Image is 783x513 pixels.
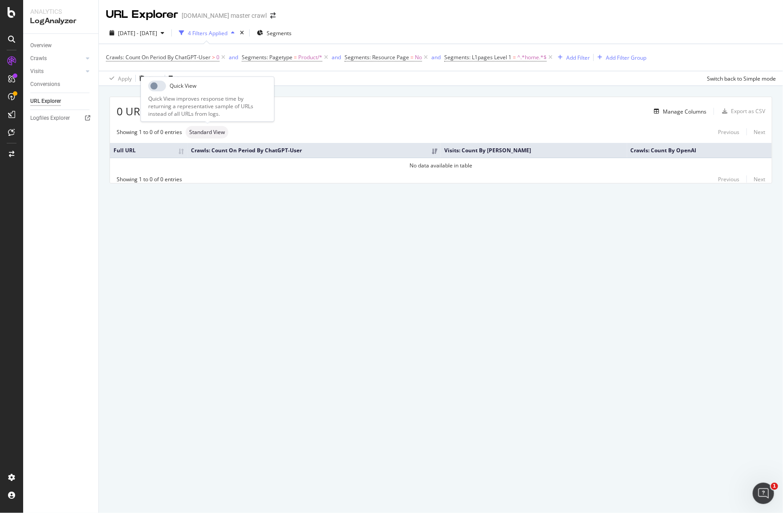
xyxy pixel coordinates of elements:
div: URL Explorer [106,7,178,22]
div: [DOMAIN_NAME] master crawl [182,11,267,20]
button: Add Filter [554,52,590,63]
span: 0 URLs found [117,104,183,119]
div: Manage Columns [663,108,706,115]
span: Product/* [298,51,322,64]
a: Logfiles Explorer [30,114,92,123]
div: Export as CSV [731,107,765,115]
span: 0 [216,51,219,64]
button: and [431,53,441,61]
span: = [513,53,516,61]
span: ^.*home.*$ [517,51,547,64]
th: Crawls: Count By OpenAI [627,143,772,158]
span: No [415,51,422,64]
span: 1 [771,483,778,490]
div: neutral label [186,126,228,138]
a: Crawls [30,54,83,63]
div: Save [176,75,188,82]
th: Visits: Count By OpenAI [441,143,627,158]
span: = [294,53,297,61]
div: Add Filter [566,54,590,61]
span: Segments: L1pages Level 1 [444,53,511,61]
div: Crawls [30,54,47,63]
div: Analytics [30,7,91,16]
button: Clear [136,71,161,85]
div: Clear [148,75,161,82]
div: arrow-right-arrow-left [270,12,276,19]
span: Segments [267,29,292,37]
a: Overview [30,41,92,50]
button: Save [165,71,188,85]
span: > [212,53,215,61]
div: Overview [30,41,52,50]
button: Segments [253,26,295,40]
a: Visits [30,67,83,76]
button: and [332,53,341,61]
div: Conversions [30,80,60,89]
span: Standard View [189,130,225,135]
span: [DATE] - [DATE] [118,29,157,37]
button: Apply [106,71,132,85]
span: Segments: Resource Page [345,53,409,61]
button: Add Filter Group [594,52,646,63]
td: No data available in table [110,158,772,173]
a: Conversions [30,80,92,89]
button: Export as CSV [718,104,765,118]
button: 4 Filters Applied [175,26,238,40]
div: Logfiles Explorer [30,114,70,123]
button: Switch back to Simple mode [703,71,776,85]
div: Quick View [170,82,196,90]
div: URL Explorer [30,97,61,106]
button: [DATE] - [DATE] [106,26,168,40]
span: Segments: Pagetype [242,53,292,61]
div: Apply [118,75,132,82]
div: Add Filter Group [606,54,646,61]
div: Switch back to Simple mode [707,75,776,82]
div: times [238,28,246,37]
div: Quick View improves response time by returning a representative sample of URLs instead of all URL... [148,95,267,118]
div: 4 Filters Applied [188,29,227,37]
button: and [229,53,238,61]
span: Crawls: Count On Period By ChatGPT-User [106,53,211,61]
div: Showing 1 to 0 of 0 entries [117,175,182,183]
iframe: Intercom live chat [753,483,774,504]
div: Showing 1 to 0 of 0 entries [117,128,182,136]
th: Full URL: activate to sort column ascending [110,143,187,158]
button: Manage Columns [650,106,706,117]
div: Visits [30,67,44,76]
a: URL Explorer [30,97,92,106]
span: = [410,53,414,61]
div: LogAnalyzer [30,16,91,26]
th: Crawls: Count On Period By ChatGPT-User: activate to sort column ascending [187,143,441,158]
